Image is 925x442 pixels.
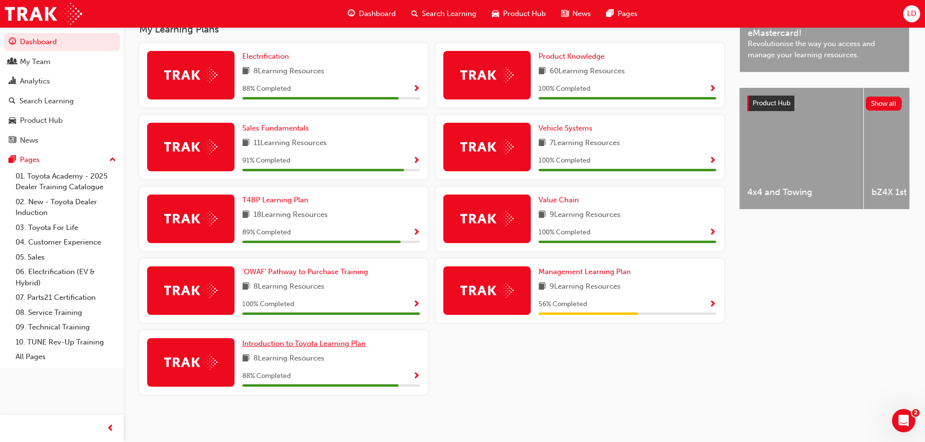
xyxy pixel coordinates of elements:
span: 4x4 and Towing [747,187,856,198]
a: Trak [5,3,82,25]
img: Trak [164,355,218,370]
a: 01. Toyota Academy - 2025 Dealer Training Catalogue [12,169,120,195]
span: book-icon [242,65,250,78]
img: Trak [460,67,514,82]
a: 09. Technical Training [12,320,120,335]
button: DashboardMy TeamAnalyticsSearch LearningProduct HubNews [4,31,120,151]
span: car-icon [9,116,16,125]
a: 4x4 and Towing [740,88,863,209]
span: chart-icon [9,77,16,86]
a: Dashboard [4,33,120,51]
a: 06. Electrification (EV & Hybrid) [12,264,120,290]
button: Pages [4,151,120,169]
a: 10. TUNE Rev-Up Training [12,335,120,350]
span: Show Progress [709,300,716,309]
img: Trak [460,211,514,226]
button: Show Progress [413,83,420,95]
a: car-iconProduct Hub [484,4,554,24]
span: news-icon [9,136,16,145]
a: guage-iconDashboard [340,4,404,24]
a: Introduction to Toyota Learning Plan [242,338,370,349]
span: T4BP Learning Plan [242,196,308,204]
span: pages-icon [9,156,16,164]
div: Search Learning [19,96,74,107]
span: Revolutionise the way you access and manage your learning resources. [748,38,901,60]
span: 2 [912,409,920,417]
span: Product Hub [503,8,546,19]
span: prev-icon [107,423,114,435]
span: Show Progress [413,157,420,165]
a: Analytics [4,72,120,90]
span: 60 Learning Resources [550,65,625,78]
img: Trak [164,139,218,154]
a: All Pages [12,349,120,364]
span: Show Progress [413,300,420,309]
a: Product Hub [4,112,120,130]
a: Management Learning Plan [538,266,635,278]
span: guage-icon [348,8,355,20]
span: 8 Learning Resources [253,281,324,293]
span: LD [907,8,916,19]
span: 18 Learning Resources [253,209,328,221]
span: 88 % Completed [242,83,291,95]
div: Analytics [20,76,50,87]
a: news-iconNews [554,4,599,24]
button: Show Progress [709,298,716,311]
span: 9 Learning Resources [550,209,621,221]
span: 100 % Completed [242,299,294,310]
span: news-icon [561,8,569,20]
span: Show Progress [709,157,716,165]
div: News [20,135,38,146]
span: book-icon [242,353,250,365]
button: Show Progress [709,155,716,167]
span: Introduction to Toyota Learning Plan [242,339,366,348]
img: Trak [164,211,218,226]
a: News [4,131,120,149]
div: Pages [20,154,40,165]
button: Show Progress [709,227,716,239]
span: Management Learning Plan [538,267,631,276]
span: Electrification [242,52,289,61]
a: Product HubShow all [747,96,902,111]
a: My Team [4,53,120,71]
a: 07. Parts21 Certification [12,290,120,305]
img: Trak [164,67,218,82]
span: 100 % Completed [538,227,590,238]
button: Show Progress [413,370,420,382]
span: 100 % Completed [538,83,590,95]
img: Trak [460,139,514,154]
span: 'OWAF' Pathway to Purchase Training [242,267,368,276]
span: Show Progress [413,372,420,381]
div: Product Hub [20,115,63,126]
span: book-icon [538,137,546,149]
span: car-icon [492,8,499,20]
button: Show Progress [413,155,420,167]
a: Sales Fundamentals [242,123,313,134]
img: Trak [164,283,218,298]
span: Show Progress [413,85,420,94]
span: 100 % Completed [538,155,590,166]
span: search-icon [9,97,16,106]
a: 02. New - Toyota Dealer Induction [12,195,120,220]
span: Product Hub [753,99,790,107]
span: up-icon [109,154,116,166]
button: LD [903,5,920,22]
span: 8 Learning Resources [253,353,324,365]
span: book-icon [242,281,250,293]
span: Search Learning [422,8,476,19]
span: Sales Fundamentals [242,124,309,132]
button: Show Progress [709,83,716,95]
span: 11 Learning Resources [253,137,327,149]
a: 04. Customer Experience [12,235,120,250]
span: book-icon [242,209,250,221]
span: 9 Learning Resources [550,281,621,293]
span: Show Progress [709,229,716,237]
h3: My Learning Plans [139,24,724,35]
span: 89 % Completed [242,227,291,238]
span: Product Knowledge [538,52,605,61]
a: search-iconSearch Learning [404,4,484,24]
span: book-icon [538,65,546,78]
span: book-icon [538,209,546,221]
span: search-icon [411,8,418,20]
button: Show Progress [413,227,420,239]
